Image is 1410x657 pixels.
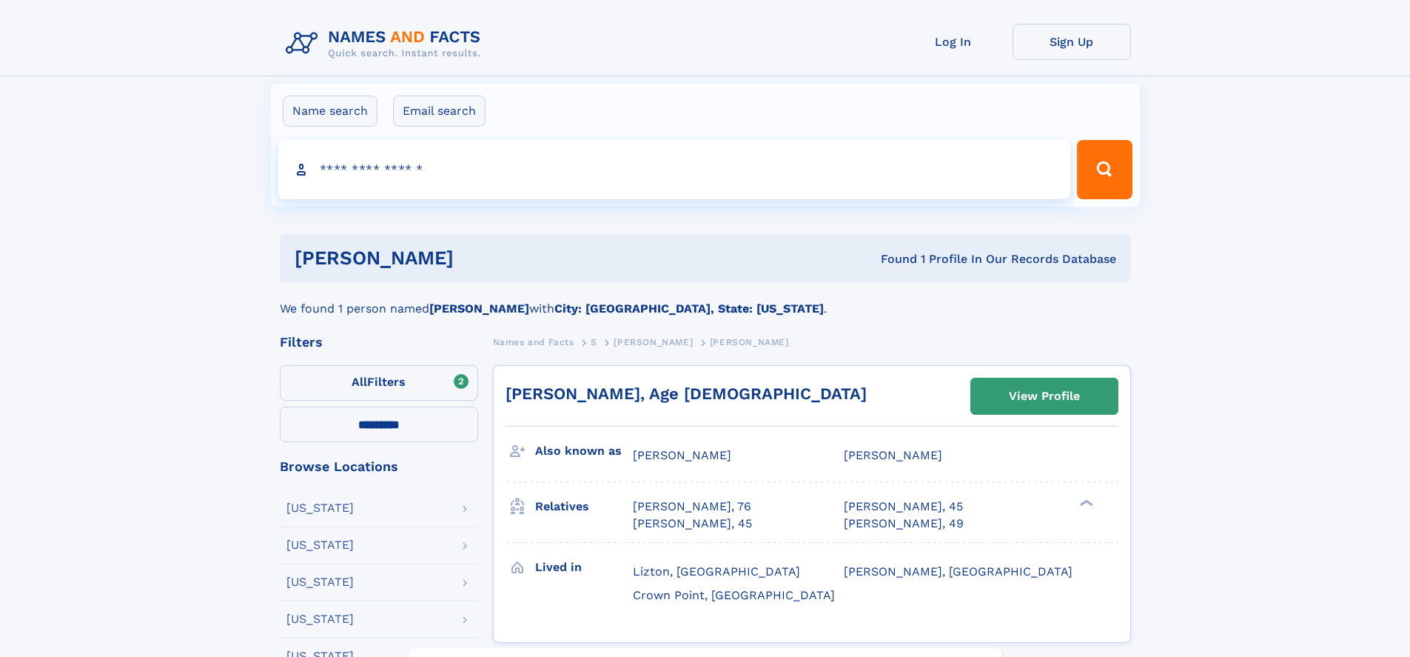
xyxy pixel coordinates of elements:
div: ❯ [1076,498,1094,508]
div: Filters [280,336,478,349]
a: Log In [894,24,1013,60]
b: [PERSON_NAME] [429,301,529,316]
span: All [352,375,367,389]
label: Name search [283,96,377,127]
a: [PERSON_NAME], 76 [633,498,751,515]
a: [PERSON_NAME], 49 [844,516,964,532]
div: Found 1 Profile In Our Records Database [667,251,1116,267]
h3: Relatives [535,494,633,519]
h3: Lived in [535,555,633,580]
div: [US_STATE] [286,613,354,625]
h1: [PERSON_NAME] [295,249,668,267]
label: Email search [393,96,486,127]
span: Lizton, [GEOGRAPHIC_DATA] [633,564,800,578]
div: Browse Locations [280,460,478,473]
div: View Profile [1009,379,1080,413]
img: Logo Names and Facts [280,24,493,64]
a: Sign Up [1013,24,1131,60]
div: We found 1 person named with . [280,282,1131,318]
span: [PERSON_NAME] [844,448,942,462]
span: [PERSON_NAME] [633,448,731,462]
div: [US_STATE] [286,576,354,588]
span: [PERSON_NAME] [710,337,789,347]
div: [US_STATE] [286,502,354,514]
a: S [591,333,597,351]
b: City: [GEOGRAPHIC_DATA], State: [US_STATE] [554,301,824,316]
div: [US_STATE] [286,539,354,551]
a: View Profile [971,378,1118,414]
span: S [591,337,597,347]
a: [PERSON_NAME], Age [DEMOGRAPHIC_DATA] [506,384,867,403]
a: [PERSON_NAME], 45 [633,516,752,532]
input: search input [278,140,1071,199]
span: Crown Point, [GEOGRAPHIC_DATA] [633,588,835,602]
a: Names and Facts [493,333,574,351]
label: Filters [280,365,478,401]
h3: Also known as [535,438,633,464]
button: Search Button [1077,140,1132,199]
a: [PERSON_NAME] [614,333,693,351]
a: [PERSON_NAME], 45 [844,498,963,515]
span: [PERSON_NAME] [614,337,693,347]
span: [PERSON_NAME], [GEOGRAPHIC_DATA] [844,564,1072,578]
